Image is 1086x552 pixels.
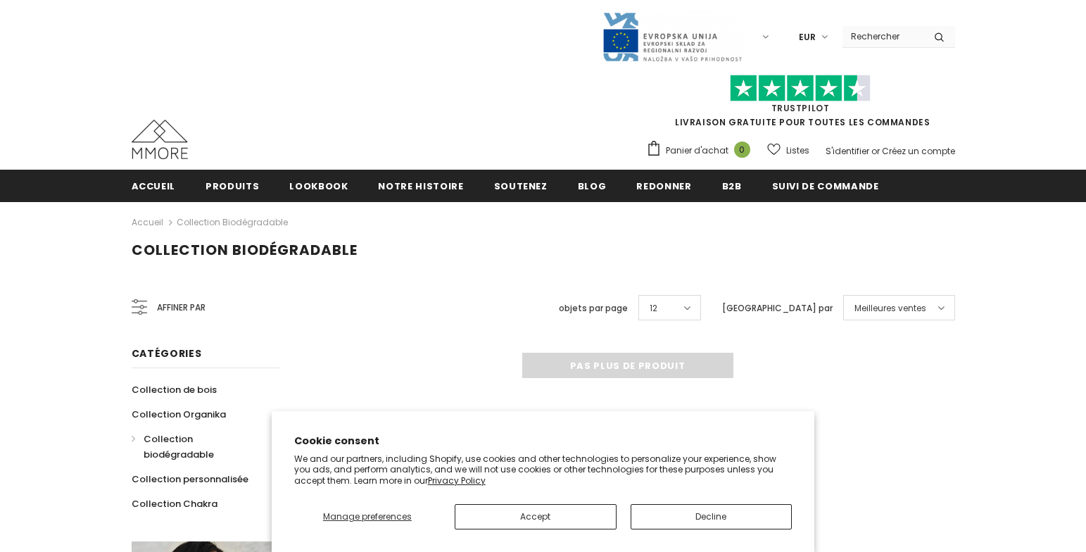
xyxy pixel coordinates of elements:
label: objets par page [559,301,628,315]
button: Decline [631,504,793,529]
span: Blog [578,180,607,193]
span: 0 [734,142,750,158]
span: Manage preferences [323,510,412,522]
span: soutenez [494,180,548,193]
a: Collection Chakra [132,491,217,516]
span: Collection biodégradable [132,240,358,260]
a: Collection Organika [132,402,226,427]
span: Notre histoire [378,180,463,193]
button: Manage preferences [294,504,441,529]
span: Catégories [132,346,202,360]
span: Collection Organika [132,408,226,421]
span: Accueil [132,180,176,193]
span: LIVRAISON GRATUITE POUR TOUTES LES COMMANDES [646,81,955,128]
a: Créez un compte [882,145,955,157]
button: Accept [455,504,617,529]
span: Panier d'achat [666,144,728,158]
span: Collection personnalisée [132,472,248,486]
h2: Cookie consent [294,434,793,448]
span: Collection Chakra [132,497,217,510]
span: Meilleures ventes [854,301,926,315]
p: We and our partners, including Shopify, use cookies and other technologies to personalize your ex... [294,453,793,487]
a: Collection biodégradable [132,427,264,467]
a: soutenez [494,170,548,201]
span: Lookbook [289,180,348,193]
a: Notre histoire [378,170,463,201]
a: Lookbook [289,170,348,201]
a: S'identifier [826,145,869,157]
span: Redonner [636,180,691,193]
span: Collection biodégradable [144,432,214,461]
label: [GEOGRAPHIC_DATA] par [722,301,833,315]
span: Listes [786,144,809,158]
input: Search Site [842,26,923,46]
a: Collection de bois [132,377,217,402]
span: EUR [799,30,816,44]
a: Suivi de commande [772,170,879,201]
a: Privacy Policy [428,475,486,487]
a: B2B [722,170,742,201]
span: or [871,145,880,157]
a: Listes [767,138,809,163]
a: Collection biodégradable [177,216,288,228]
span: Suivi de commande [772,180,879,193]
a: Accueil [132,170,176,201]
img: Faites confiance aux étoiles pilotes [730,75,871,102]
a: Blog [578,170,607,201]
img: Cas MMORE [132,120,188,159]
a: TrustPilot [771,102,830,114]
a: Collection personnalisée [132,467,248,491]
a: Panier d'achat 0 [646,140,757,161]
span: Collection de bois [132,383,217,396]
a: Javni Razpis [602,30,743,42]
img: Javni Razpis [602,11,743,63]
span: Affiner par [157,300,206,315]
span: Produits [206,180,259,193]
a: Accueil [132,214,163,231]
a: Produits [206,170,259,201]
a: Redonner [636,170,691,201]
span: B2B [722,180,742,193]
span: 12 [650,301,657,315]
